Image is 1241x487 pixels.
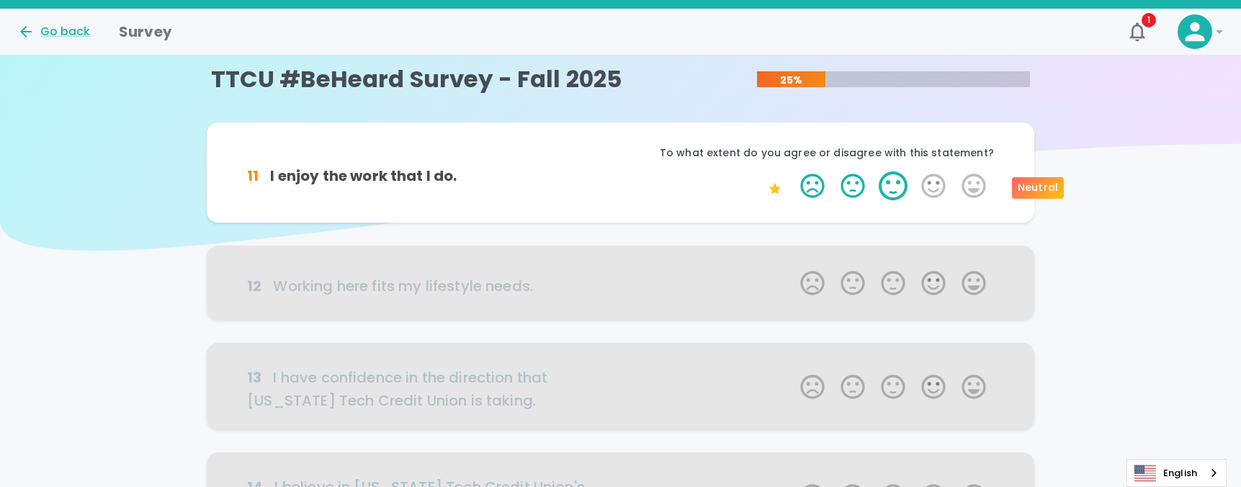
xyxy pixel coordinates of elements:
p: 25% [757,73,825,87]
h4: TTCU #BeHeard Survey - Fall 2025 [211,65,623,94]
a: English [1127,460,1226,486]
p: To what extent do you agree or disagree with this statement? [621,146,994,160]
button: 1 [1120,14,1155,49]
div: Language [1126,459,1227,487]
aside: Language selected: English [1126,459,1227,487]
h6: I enjoy the work that I do. [247,164,620,187]
div: Neutral [1012,177,1064,199]
h1: Survey [119,20,172,43]
button: Go back [17,23,90,40]
div: 11 [247,164,259,187]
span: 1 [1142,13,1156,27]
